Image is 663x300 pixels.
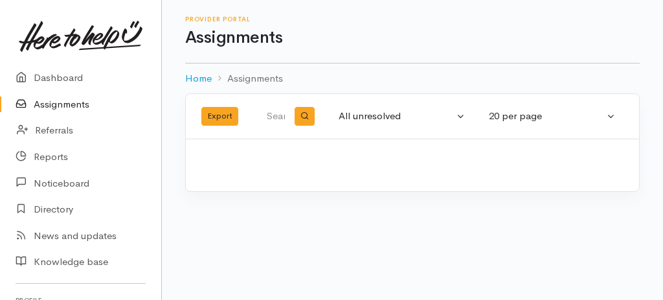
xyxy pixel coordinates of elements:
nav: breadcrumb [185,63,640,94]
button: All unresolved [331,104,473,129]
button: Export [201,107,238,126]
h6: Provider Portal [185,16,640,23]
button: 20 per page [481,104,624,129]
li: Assignments [212,71,283,86]
div: All unresolved [339,109,454,124]
h1: Assignments [185,29,640,47]
div: 20 per page [489,109,604,124]
input: Search [266,101,287,132]
a: Home [185,71,212,86]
